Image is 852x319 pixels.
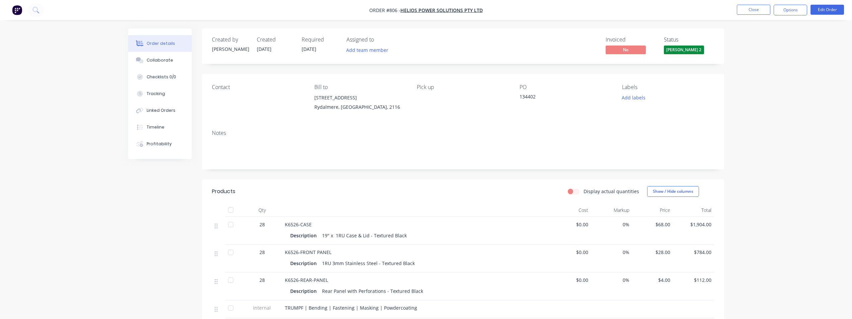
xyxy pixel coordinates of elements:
[212,84,304,90] div: Contact
[257,46,272,52] span: [DATE]
[622,84,714,90] div: Labels
[290,231,319,240] div: Description
[635,221,671,228] span: $68.00
[259,276,265,284] span: 28
[147,74,176,80] div: Checklists 0/0
[417,84,509,90] div: Pick up
[147,41,175,47] div: Order details
[285,305,417,311] span: TRUMPF | Bending | Fastening | Masking | Powdercoating
[302,46,316,52] span: [DATE]
[147,141,172,147] div: Profitability
[635,249,671,256] span: $28.00
[553,221,589,228] span: $0.00
[673,204,714,217] div: Total
[128,85,192,102] button: Tracking
[128,35,192,52] button: Order details
[212,130,714,136] div: Notes
[314,93,406,114] div: [STREET_ADDRESS]Rydalmere, [GEOGRAPHIC_DATA], 2116
[128,52,192,69] button: Collaborate
[400,7,483,13] a: Helios Power Solutions Pty Ltd
[664,46,704,56] button: [PERSON_NAME] 2
[319,231,409,240] div: 19" x 1RU Case & Lid - Textured Black
[591,204,632,217] div: Markup
[606,46,646,54] span: No
[553,249,589,256] span: $0.00
[259,221,265,228] span: 28
[594,276,629,284] span: 0%
[259,249,265,256] span: 28
[128,102,192,119] button: Linked Orders
[632,204,673,217] div: Price
[606,36,656,43] div: Invoiced
[212,46,249,53] div: [PERSON_NAME]
[128,119,192,136] button: Timeline
[212,187,235,195] div: Products
[147,124,164,130] div: Timeline
[635,276,671,284] span: $4.00
[553,276,589,284] span: $0.00
[810,5,844,15] button: Edit Order
[520,93,603,102] div: 134402
[647,186,699,197] button: Show / Hide columns
[346,36,413,43] div: Assigned to
[285,277,328,283] span: K6526-REAR-PANEL
[302,36,338,43] div: Required
[594,221,629,228] span: 0%
[594,249,629,256] span: 0%
[12,5,22,15] img: Factory
[257,36,294,43] div: Created
[676,249,711,256] span: $784.00
[212,36,249,43] div: Created by
[290,258,319,268] div: Description
[319,258,417,268] div: 1RU 3mm Stainless Steel - Textured Black
[342,46,392,55] button: Add team member
[242,204,282,217] div: Qty
[290,286,319,296] div: Description
[314,84,406,90] div: Bill to
[737,5,770,15] button: Close
[147,107,175,113] div: Linked Orders
[285,249,331,255] span: K6526-FRONT PANEL
[550,204,591,217] div: Cost
[774,5,807,15] button: Options
[285,221,312,228] span: K6526-CASE
[618,93,649,102] button: Add labels
[346,46,392,55] button: Add team member
[369,7,400,13] span: Order #806 -
[319,286,426,296] div: Rear Panel with Perforations - Textured Black
[676,276,711,284] span: $112.00
[314,102,406,112] div: Rydalmere, [GEOGRAPHIC_DATA], 2116
[147,91,165,97] div: Tracking
[664,46,704,54] span: [PERSON_NAME] 2
[314,93,406,102] div: [STREET_ADDRESS]
[584,188,639,195] label: Display actual quantities
[147,57,173,63] div: Collaborate
[245,304,280,311] span: Internal
[664,36,714,43] div: Status
[128,136,192,152] button: Profitability
[520,84,611,90] div: PO
[128,69,192,85] button: Checklists 0/0
[676,221,711,228] span: $1,904.00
